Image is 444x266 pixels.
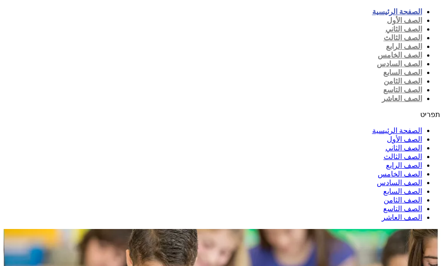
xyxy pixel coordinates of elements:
[372,8,422,16] a: الصفحة الرئيسية
[378,170,422,178] a: الصف الخامس
[383,86,422,94] a: الصف التاسع
[382,95,422,102] a: الصف العاشر
[386,43,422,50] a: الصف الرابع
[387,16,422,24] a: الصف الأول
[372,127,422,134] a: الصفحة الرئيسية
[384,77,422,85] a: الصف الثامن
[378,51,422,59] a: الصف الخامس
[420,111,440,118] span: תפריט
[385,144,422,152] a: الصف الثاني
[383,69,422,76] a: الصف السابع
[383,205,422,213] a: الصف التاسع
[384,153,422,160] a: الصف الثالث
[377,60,422,68] a: الصف السادس
[384,196,422,204] a: الصف الثامن
[377,179,422,186] a: الصف السادس
[384,34,422,42] a: الصف الثالث
[387,135,422,143] a: الصف الأول
[386,161,422,169] a: الصف الرابع
[382,213,422,221] a: الصف العاشر
[385,25,422,33] a: الصف الثاني
[383,187,422,195] a: الصف السابع
[43,110,440,119] div: כפתור פתיחת תפריט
